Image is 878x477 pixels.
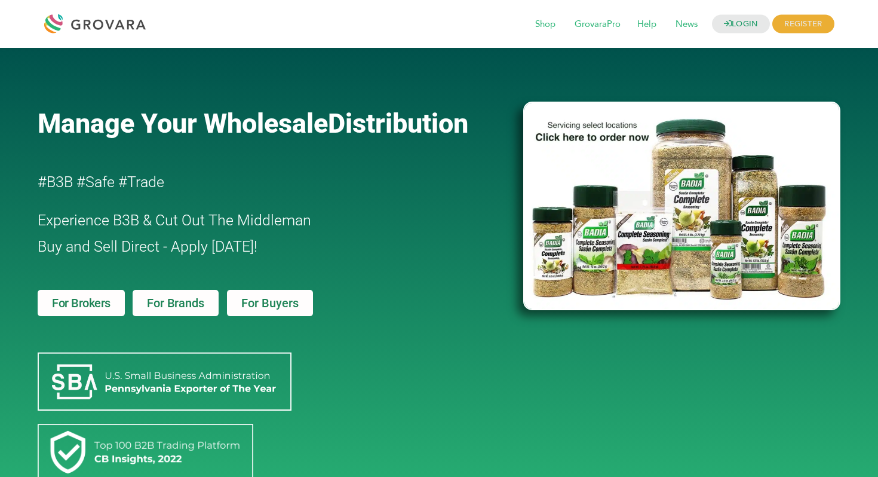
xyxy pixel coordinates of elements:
[147,297,204,309] span: For Brands
[328,108,468,139] span: Distribution
[38,108,504,139] a: Manage Your WholesaleDistribution
[38,238,257,255] span: Buy and Sell Direct - Apply [DATE]!
[52,297,110,309] span: For Brokers
[667,13,706,36] span: News
[629,13,665,36] span: Help
[629,18,665,31] a: Help
[566,18,629,31] a: GrovaraPro
[133,290,218,316] a: For Brands
[38,290,125,316] a: For Brokers
[712,15,770,33] a: LOGIN
[566,13,629,36] span: GrovaraPro
[241,297,299,309] span: For Buyers
[527,18,564,31] a: Shop
[667,18,706,31] a: News
[38,212,311,229] span: Experience B3B & Cut Out The Middleman
[38,169,455,195] h2: #B3B #Safe #Trade
[527,13,564,36] span: Shop
[227,290,313,316] a: For Buyers
[38,108,328,139] span: Manage Your Wholesale
[772,15,834,33] span: REGISTER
